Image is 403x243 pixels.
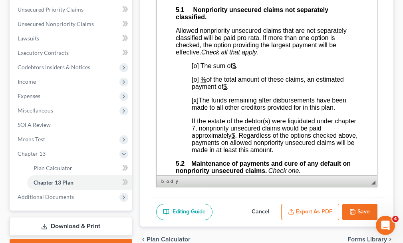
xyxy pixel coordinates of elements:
a: Chapter 13 Plan [27,175,132,190]
button: chevron_left Plan Calculator [140,236,191,243]
span: Means Test [18,136,45,143]
span: Additional Documents [18,193,74,200]
span: Chapter 13 Plan [34,179,73,186]
button: Cancel [243,204,278,221]
span: SOFA Review [18,121,51,128]
a: Download & Print [10,217,132,236]
a: Plan Calculator [27,161,132,175]
span: Unsecured Nonpriority Claims [18,20,94,27]
a: Unsecured Nonpriority Claims [11,17,132,31]
a: Lawsuits [11,31,132,46]
a: SOFA Review [11,118,132,132]
span: Unsecured Priority Claims [18,6,83,13]
span: Plan Calculator [147,236,191,243]
button: Export as PDF [281,204,339,221]
span: Lawsuits [18,35,39,42]
a: body element [160,177,184,185]
span: Chapter 13 [18,150,46,157]
button: Save [342,204,377,221]
span: Codebtors Insiders & Notices [18,64,90,70]
span: Resize [371,181,375,185]
a: Executory Contracts [11,46,132,60]
a: Editing Guide [156,204,212,221]
span: Forms Library [347,236,387,243]
span: 4 [392,216,399,222]
button: Forms Library chevron_right [347,236,393,243]
i: chevron_right [387,236,393,243]
a: Unsecured Priority Claims [11,2,132,17]
span: Miscellaneous [18,107,53,114]
span: Executory Contracts [18,49,69,56]
iframe: Intercom live chat [376,216,395,235]
span: Plan Calculator [34,165,72,171]
i: chevron_left [140,236,147,243]
span: Expenses [18,92,40,99]
span: Income [18,78,36,85]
